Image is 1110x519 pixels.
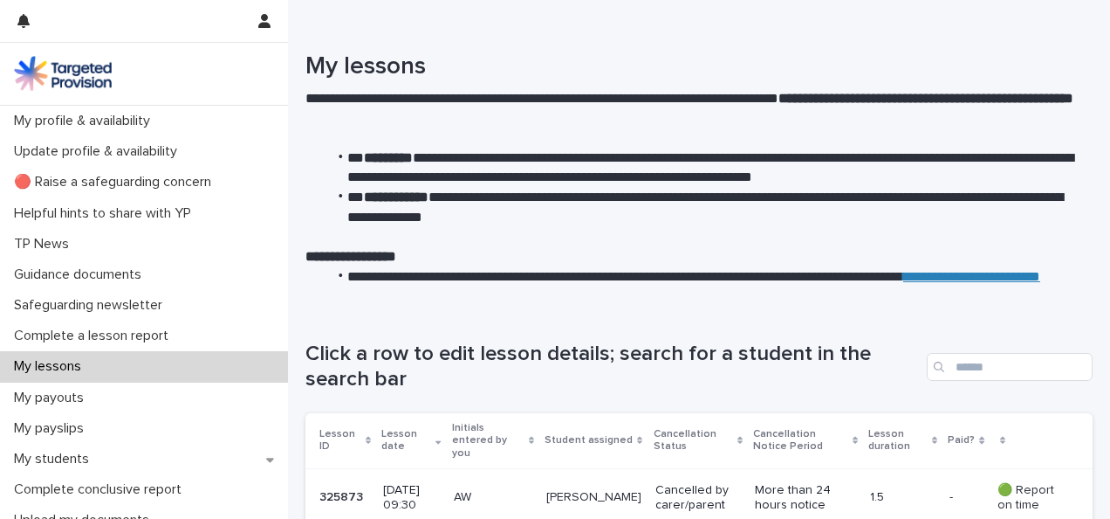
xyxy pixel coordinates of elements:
[927,353,1093,381] input: Search
[7,297,176,314] p: Safeguarding newsletter
[870,490,935,505] p: 1.5
[14,56,112,91] img: M5nRWzHhSzIhMunXDL62
[545,431,633,450] p: Student assigned
[753,425,848,457] p: Cancellation Notice Period
[7,481,195,498] p: Complete conclusive report
[7,358,95,375] p: My lessons
[454,490,532,505] p: AW
[654,425,733,457] p: Cancellation Status
[949,487,956,505] p: -
[7,113,164,129] p: My profile & availability
[7,174,225,190] p: 🔴 Raise a safeguarding concern
[7,143,191,160] p: Update profile & availability
[305,52,1079,82] h1: My lessons
[7,328,182,344] p: Complete a lesson report
[948,431,975,450] p: Paid?
[868,425,928,457] p: Lesson duration
[7,236,83,253] p: TP News
[7,451,103,467] p: My students
[546,490,641,505] p: [PERSON_NAME]
[319,425,361,457] p: Lesson ID
[305,342,920,392] h1: Click a row to edit lesson details; search for a student in the search bar
[997,483,1065,513] p: 🟢 Report on time
[7,390,98,406] p: My payouts
[383,483,439,513] p: [DATE] 09:30
[7,266,155,283] p: Guidance documents
[381,425,431,457] p: Lesson date
[7,420,98,437] p: My payslips
[7,205,205,222] p: Helpful hints to share with YP
[452,419,524,463] p: Initials entered by you
[755,483,852,513] p: More than 24 hours notice
[655,483,741,513] p: Cancelled by carer/parent
[319,487,367,505] p: 325873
